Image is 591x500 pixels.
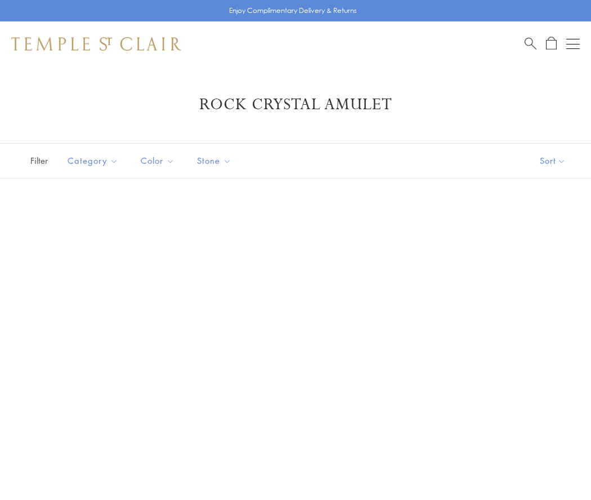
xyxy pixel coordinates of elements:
[62,154,127,168] span: Category
[191,154,240,168] span: Stone
[229,5,357,16] p: Enjoy Complimentary Delivery & Returns
[546,37,557,51] a: Open Shopping Bag
[135,154,183,168] span: Color
[566,37,580,51] button: Open navigation
[59,148,127,173] button: Category
[11,37,181,51] img: Temple St. Clair
[28,95,563,115] h1: Rock Crystal Amulet
[189,148,240,173] button: Stone
[514,144,591,178] button: Show sort by
[132,148,183,173] button: Color
[525,37,536,51] a: Search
